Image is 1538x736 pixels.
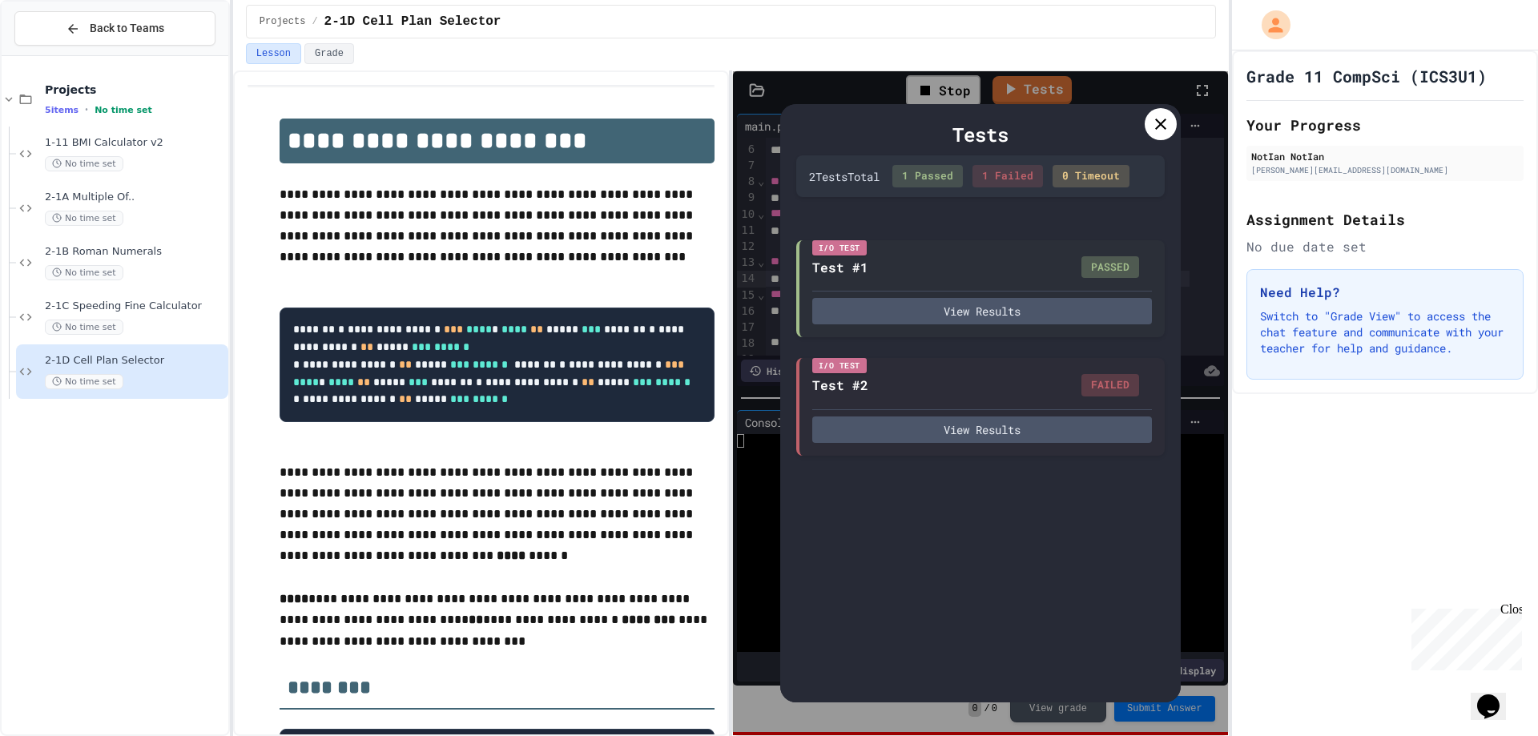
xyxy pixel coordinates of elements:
div: FAILED [1081,374,1139,396]
div: No due date set [1246,237,1524,256]
div: 1 Failed [972,165,1043,187]
div: 0 Timeout [1053,165,1129,187]
h2: Assignment Details [1246,208,1524,231]
div: I/O Test [812,240,867,255]
iframe: chat widget [1405,602,1522,670]
span: • [85,103,88,116]
div: Test #1 [812,258,868,277]
span: Back to Teams [90,20,164,37]
span: No time set [45,156,123,171]
span: No time set [95,105,152,115]
div: 2 Test s Total [809,168,880,185]
span: / [312,15,317,28]
span: 2-1C Speeding Fine Calculator [45,300,225,313]
button: Grade [304,43,354,64]
span: Projects [260,15,306,28]
span: 2-1B Roman Numerals [45,245,225,259]
span: Projects [45,82,225,97]
div: Tests [796,120,1165,149]
div: NotIan NotIan [1251,149,1519,163]
span: No time set [45,211,123,226]
p: Switch to "Grade View" to access the chat feature and communicate with your teacher for help and ... [1260,308,1510,356]
span: No time set [45,374,123,389]
span: 1-11 BMI Calculator v2 [45,136,225,150]
div: PASSED [1081,256,1139,279]
h3: Need Help? [1260,283,1510,302]
div: My Account [1245,6,1294,43]
div: Chat with us now!Close [6,6,111,102]
button: Lesson [246,43,301,64]
span: 2-1D Cell Plan Selector [324,12,501,31]
h2: Your Progress [1246,114,1524,136]
span: 2-1A Multiple Of.. [45,191,225,204]
span: 5 items [45,105,79,115]
button: View Results [812,416,1152,443]
button: Back to Teams [14,11,215,46]
div: 1 Passed [892,165,963,187]
span: No time set [45,320,123,335]
span: 2-1D Cell Plan Selector [45,354,225,368]
iframe: chat widget [1471,672,1522,720]
span: No time set [45,265,123,280]
h1: Grade 11 CompSci (ICS3U1) [1246,65,1487,87]
div: Test #2 [812,376,868,395]
div: I/O Test [812,358,867,373]
button: View Results [812,298,1152,324]
div: [PERSON_NAME][EMAIL_ADDRESS][DOMAIN_NAME] [1251,164,1519,176]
